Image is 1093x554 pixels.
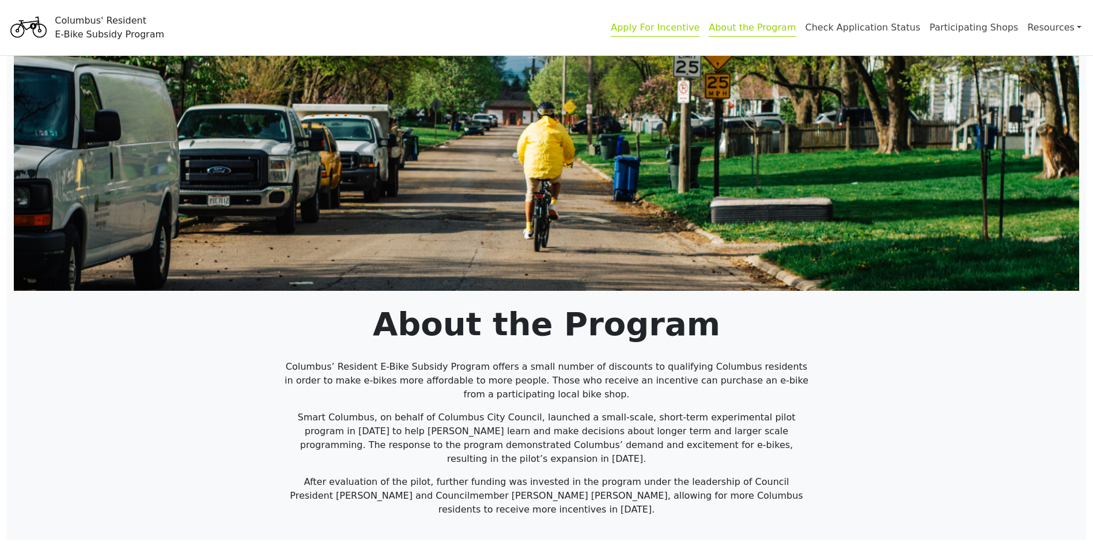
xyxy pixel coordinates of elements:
p: Columbus’ Resident E-Bike Subsidy Program offers a small number of discounts to qualifying Columb... [283,360,810,401]
a: Apply For Incentive [611,22,699,37]
a: Participating Shops [929,22,1018,33]
a: Check Application Status [805,22,921,33]
div: Columbus' Resident E-Bike Subsidy Program [55,14,164,41]
a: About the Program [709,22,796,37]
img: HeaderBG.png [14,56,1079,291]
p: Smart Columbus, on behalf of Columbus City Council, launched a small-scale, short-term experiment... [283,411,810,466]
img: Program logo [7,7,50,48]
a: Resources [1027,16,1081,39]
a: Columbus' ResidentE-Bike Subsidy Program [7,20,164,34]
h1: About the Program [14,305,1079,343]
p: After evaluation of the pilot, further funding was invested in the program under the leadership o... [283,475,810,517]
